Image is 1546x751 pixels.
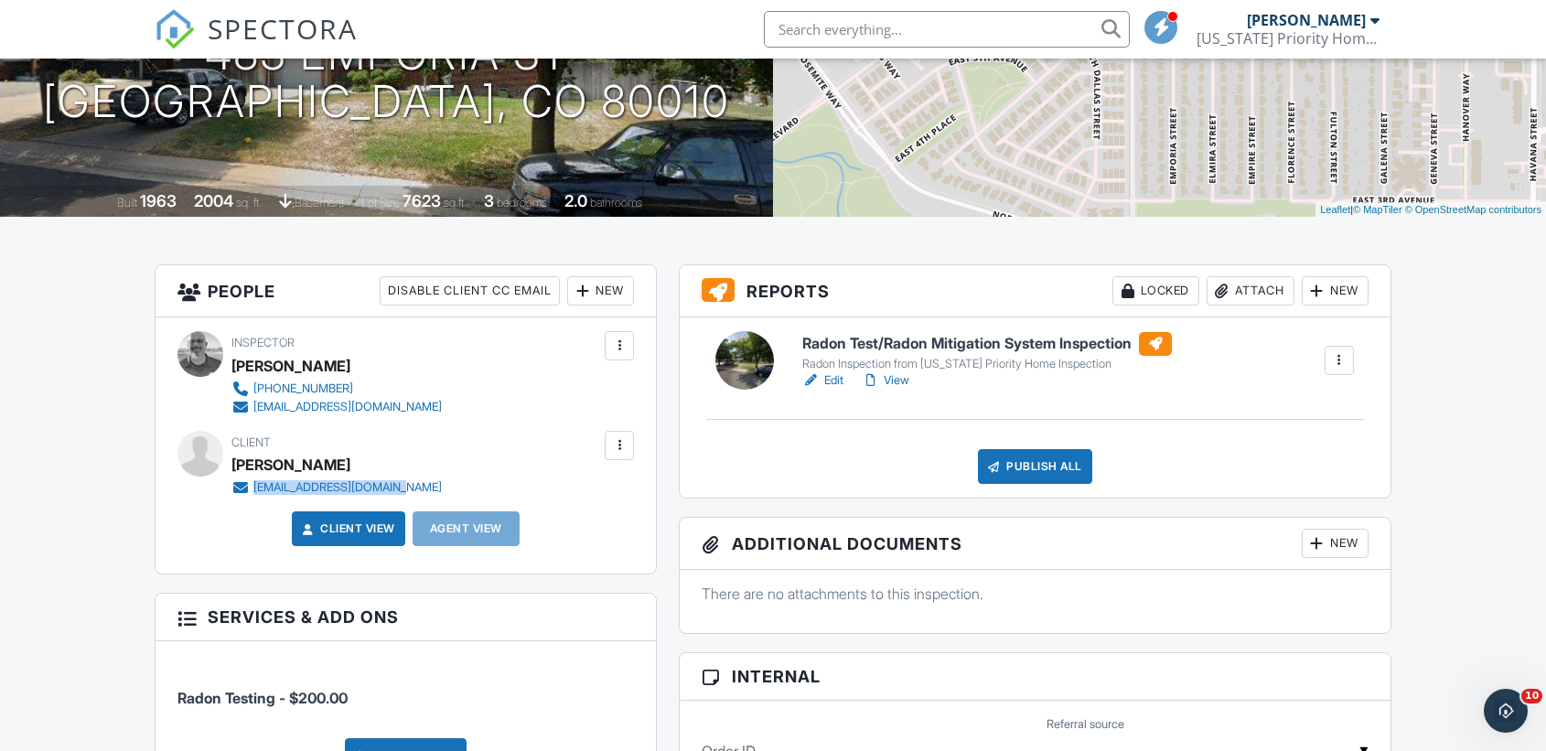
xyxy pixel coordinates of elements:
a: [PHONE_NUMBER] [231,380,442,398]
div: [PERSON_NAME] [1247,11,1366,29]
img: The Best Home Inspection Software - Spectora [155,9,195,49]
a: Edit [802,371,843,390]
p: There are no attachments to this inspection. [702,584,1369,604]
span: sq. ft. [236,196,262,209]
a: [EMAIL_ADDRESS][DOMAIN_NAME] [231,398,442,416]
div: Radon Inspection from [US_STATE] Priority Home Inspection [802,357,1172,371]
span: Client [231,435,271,449]
span: Lot Size [361,196,400,209]
div: Colorado Priority Home Inspection [1197,29,1380,48]
span: sq.ft. [444,196,467,209]
a: [EMAIL_ADDRESS][DOMAIN_NAME] [231,478,442,497]
div: | [1315,202,1546,218]
div: New [1302,276,1369,306]
iframe: Intercom live chat [1484,689,1528,733]
div: Publish All [978,449,1092,484]
h3: Internal [680,653,1390,701]
a: Leaflet [1320,204,1350,215]
div: [PHONE_NUMBER] [253,381,353,396]
div: 2.0 [564,191,587,210]
h6: Radon Test/Radon Mitigation System Inspection [802,332,1172,356]
div: Attach [1207,276,1294,306]
h3: Additional Documents [680,518,1390,570]
h3: Reports [680,265,1390,317]
div: [EMAIL_ADDRESS][DOMAIN_NAME] [253,480,442,495]
a: © MapTiler [1353,204,1402,215]
span: bathrooms [590,196,642,209]
input: Search everything... [764,11,1130,48]
a: Radon Test/Radon Mitigation System Inspection Radon Inspection from [US_STATE] Priority Home Insp... [802,332,1172,372]
div: 3 [484,191,494,210]
span: Inspector [231,336,295,349]
div: 1963 [140,191,177,210]
span: SPECTORA [208,9,358,48]
span: 10 [1521,689,1542,703]
div: New [1302,529,1369,558]
h3: Services & Add ons [156,594,656,641]
div: New [567,276,634,306]
h1: 483 Emporia St [GEOGRAPHIC_DATA], CO 80010 [43,30,730,127]
a: SPECTORA [155,25,358,63]
div: [PERSON_NAME] [231,352,350,380]
h3: People [156,265,656,317]
div: Disable Client CC Email [380,276,560,306]
span: bedrooms [497,196,547,209]
div: 2004 [194,191,233,210]
div: Locked [1112,276,1199,306]
span: Built [117,196,137,209]
div: 7623 [403,191,441,210]
a: Client View [298,520,395,538]
span: basement [295,196,344,209]
div: [PERSON_NAME] [231,451,350,478]
label: Referral source [1047,716,1124,733]
div: [EMAIL_ADDRESS][DOMAIN_NAME] [253,400,442,414]
a: © OpenStreetMap contributors [1405,204,1541,215]
li: Service: Radon Testing [177,655,634,723]
a: View [862,371,909,390]
span: Radon Testing - $200.00 [177,689,348,707]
